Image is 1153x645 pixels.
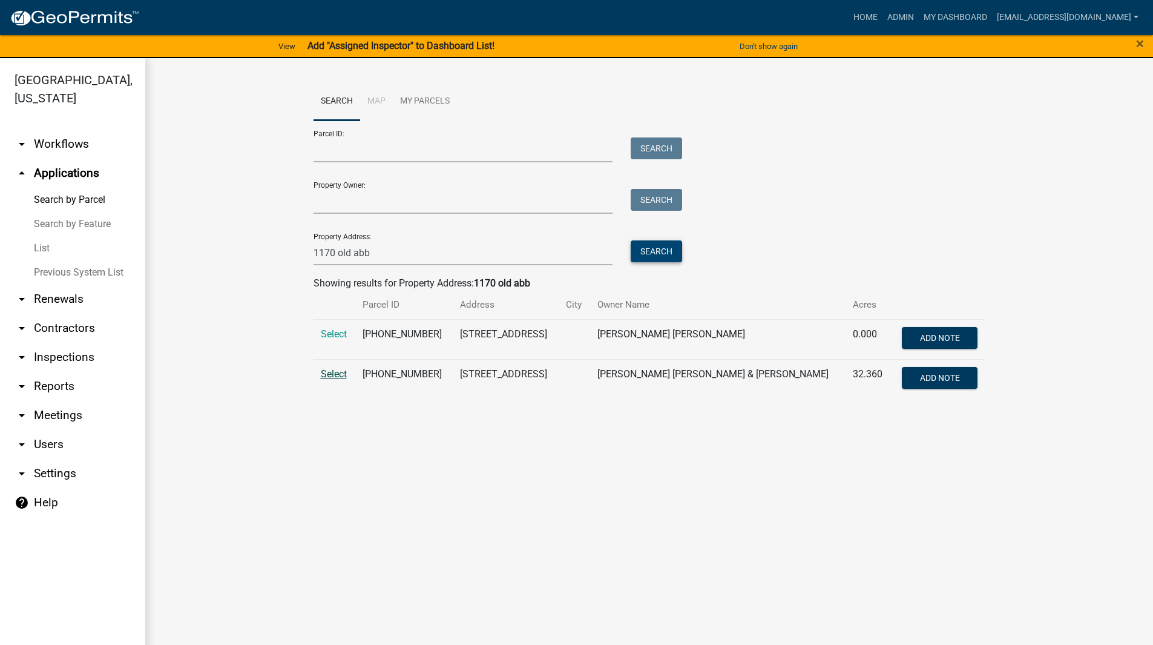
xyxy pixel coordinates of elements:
button: Search [631,240,682,262]
th: Address [453,291,559,319]
div: Showing results for Property Address: [314,276,985,291]
button: Close [1136,36,1144,51]
button: Add Note [902,327,977,349]
i: help [15,495,29,510]
td: [PERSON_NAME] [PERSON_NAME] & [PERSON_NAME] [590,359,846,399]
th: City [559,291,590,319]
th: Owner Name [590,291,846,319]
button: Add Note [902,367,977,389]
td: [STREET_ADDRESS] [453,359,559,399]
i: arrow_drop_up [15,166,29,180]
a: View [274,36,300,56]
button: Search [631,189,682,211]
td: [STREET_ADDRESS] [453,319,559,359]
span: Add Note [920,372,960,382]
a: Search [314,82,360,121]
button: Don't show again [735,36,803,56]
td: [PERSON_NAME] [PERSON_NAME] [590,319,846,359]
span: Add Note [920,332,960,342]
i: arrow_drop_down [15,350,29,365]
a: Admin [882,6,919,29]
th: Parcel ID [355,291,453,319]
td: 32.360 [846,359,892,399]
a: Select [321,328,347,340]
i: arrow_drop_down [15,292,29,306]
strong: 1170 old abb [474,277,530,289]
i: arrow_drop_down [15,137,29,151]
i: arrow_drop_down [15,466,29,481]
td: [PHONE_NUMBER] [355,319,453,359]
button: Search [631,137,682,159]
i: arrow_drop_down [15,379,29,394]
i: arrow_drop_down [15,408,29,423]
th: Acres [846,291,892,319]
i: arrow_drop_down [15,321,29,336]
i: arrow_drop_down [15,437,29,452]
a: [EMAIL_ADDRESS][DOMAIN_NAME] [992,6,1143,29]
td: [PHONE_NUMBER] [355,359,453,399]
td: 0.000 [846,319,892,359]
span: × [1136,35,1144,52]
a: My Parcels [393,82,457,121]
a: Home [849,6,882,29]
strong: Add "Assigned Inspector" to Dashboard List! [307,40,494,51]
a: My Dashboard [919,6,992,29]
a: Select [321,368,347,380]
